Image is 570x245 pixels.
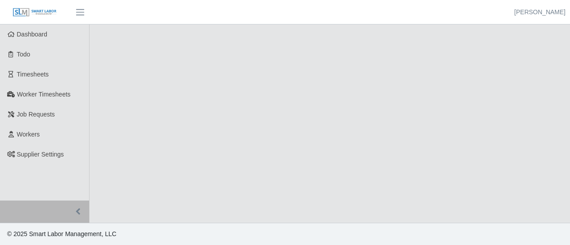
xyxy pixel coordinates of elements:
span: Job Requests [17,111,55,118]
a: [PERSON_NAME] [514,8,566,17]
span: Todo [17,51,30,58]
span: Supplier Settings [17,151,64,158]
span: Workers [17,131,40,138]
span: Dashboard [17,31,48,38]
span: Timesheets [17,71,49,78]
span: Worker Timesheets [17,91,70,98]
span: © 2025 Smart Labor Management, LLC [7,230,116,237]
img: SLM Logo [12,8,57,17]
